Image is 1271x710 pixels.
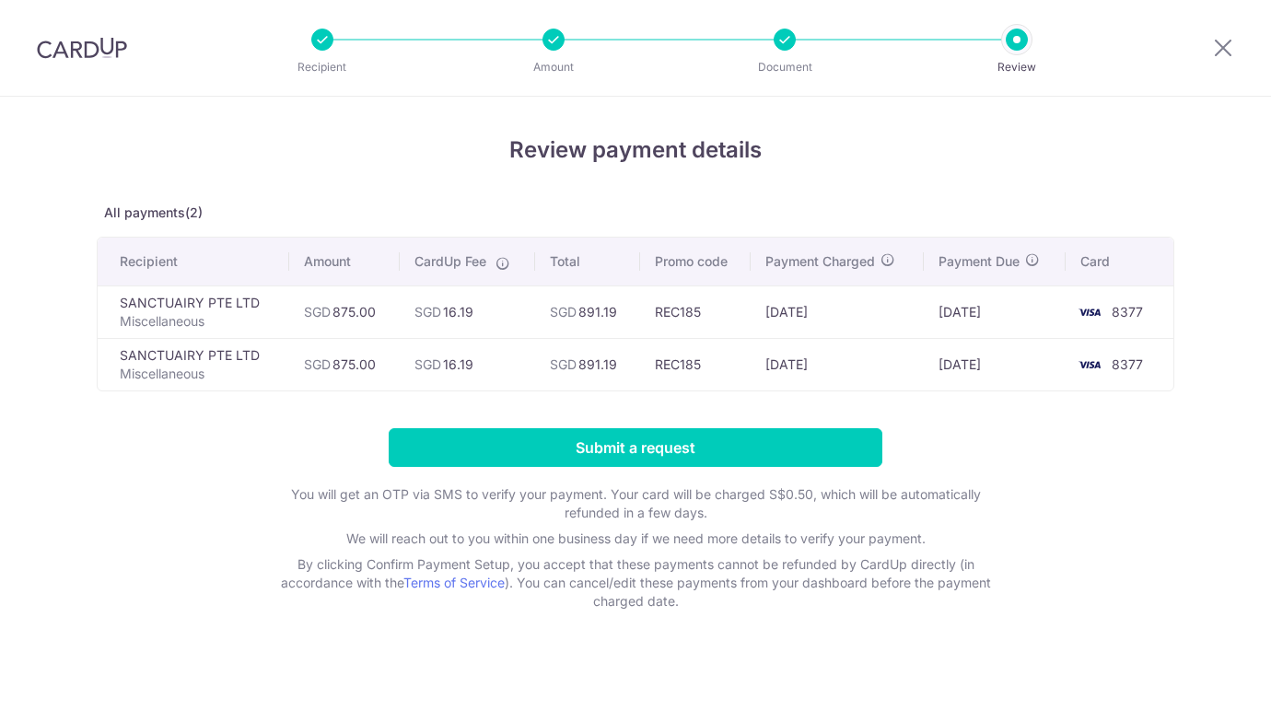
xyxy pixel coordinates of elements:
[120,365,274,383] p: Miscellaneous
[924,338,1066,390] td: [DATE]
[1112,304,1143,320] span: 8377
[400,285,535,338] td: 16.19
[267,485,1004,522] p: You will get an OTP via SMS to verify your payment. Your card will be charged S$0.50, which will ...
[1066,238,1173,285] th: Card
[97,204,1174,222] p: All payments(2)
[120,312,274,331] p: Miscellaneous
[414,356,441,372] span: SGD
[550,356,577,372] span: SGD
[267,555,1004,611] p: By clicking Confirm Payment Setup, you accept that these payments cannot be refunded by CardUp di...
[765,252,875,271] span: Payment Charged
[1112,356,1143,372] span: 8377
[389,428,882,467] input: Submit a request
[289,238,399,285] th: Amount
[98,338,289,390] td: SANCTUAIRY PTE LTD
[97,134,1174,167] h4: Review payment details
[717,58,853,76] p: Document
[640,238,751,285] th: Promo code
[1071,301,1108,323] img: <span class="translation_missing" title="translation missing: en.account_steps.new_confirm_form.b...
[535,238,640,285] th: Total
[414,252,486,271] span: CardUp Fee
[485,58,622,76] p: Amount
[37,37,127,59] img: CardUp
[414,304,441,320] span: SGD
[289,285,399,338] td: 875.00
[751,338,924,390] td: [DATE]
[304,304,331,320] span: SGD
[400,338,535,390] td: 16.19
[949,58,1085,76] p: Review
[403,575,505,590] a: Terms of Service
[535,338,640,390] td: 891.19
[304,356,331,372] span: SGD
[535,285,640,338] td: 891.19
[267,530,1004,548] p: We will reach out to you within one business day if we need more details to verify your payment.
[98,238,289,285] th: Recipient
[640,338,751,390] td: REC185
[1071,354,1108,376] img: <span class="translation_missing" title="translation missing: en.account_steps.new_confirm_form.b...
[640,285,751,338] td: REC185
[254,58,391,76] p: Recipient
[550,304,577,320] span: SGD
[289,338,399,390] td: 875.00
[751,285,924,338] td: [DATE]
[98,285,289,338] td: SANCTUAIRY PTE LTD
[924,285,1066,338] td: [DATE]
[939,252,1020,271] span: Payment Due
